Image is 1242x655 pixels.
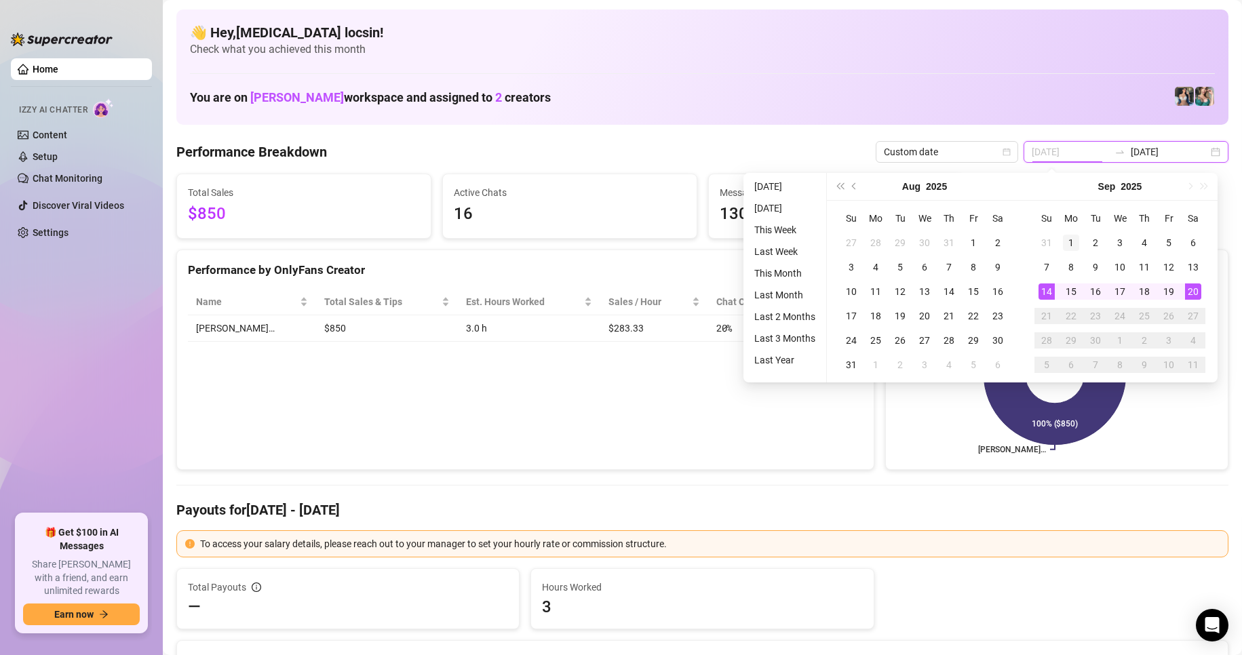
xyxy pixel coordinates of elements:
[868,332,884,349] div: 25
[1161,308,1177,324] div: 26
[188,185,420,200] span: Total Sales
[749,309,821,325] li: Last 2 Months
[1108,279,1132,304] td: 2025-09-17
[1034,304,1059,328] td: 2025-09-21
[196,294,297,309] span: Name
[1112,235,1128,251] div: 3
[888,353,912,377] td: 2025-09-02
[961,328,986,353] td: 2025-08-29
[1132,304,1157,328] td: 2025-09-25
[54,609,94,620] span: Earn now
[1039,235,1055,251] div: 31
[990,308,1006,324] div: 23
[888,206,912,231] th: Tu
[1063,259,1079,275] div: 8
[1098,173,1116,200] button: Choose a month
[912,279,937,304] td: 2025-08-13
[892,259,908,275] div: 5
[1059,231,1083,255] td: 2025-09-01
[888,304,912,328] td: 2025-08-19
[1063,357,1079,373] div: 6
[316,315,458,342] td: $850
[190,90,551,105] h1: You are on workspace and assigned to creators
[1034,328,1059,353] td: 2025-09-28
[93,98,114,118] img: AI Chatter
[986,279,1010,304] td: 2025-08-16
[185,539,195,549] span: exclamation-circle
[839,353,863,377] td: 2025-08-31
[1108,328,1132,353] td: 2025-10-01
[912,353,937,377] td: 2025-09-03
[1114,146,1125,157] span: to
[252,582,261,592] span: info-circle
[1083,304,1108,328] td: 2025-09-23
[1121,173,1142,200] button: Choose a year
[986,206,1010,231] th: Sa
[965,283,982,300] div: 15
[937,206,961,231] th: Th
[1136,308,1152,324] div: 25
[1131,144,1208,159] input: End date
[843,235,859,251] div: 27
[749,222,821,238] li: This Week
[1181,328,1205,353] td: 2025-10-04
[888,231,912,255] td: 2025-07-29
[1059,279,1083,304] td: 2025-09-15
[1063,235,1079,251] div: 1
[1039,308,1055,324] div: 21
[749,330,821,346] li: Last 3 Months
[965,235,982,251] div: 1
[1108,255,1132,279] td: 2025-09-10
[1136,357,1152,373] div: 9
[316,289,458,315] th: Total Sales & Tips
[1157,353,1181,377] td: 2025-10-10
[1185,259,1201,275] div: 13
[1114,146,1125,157] span: swap-right
[916,283,933,300] div: 13
[863,206,888,231] th: Mo
[863,353,888,377] td: 2025-09-01
[965,357,982,373] div: 5
[1059,353,1083,377] td: 2025-10-06
[1175,87,1194,106] img: Katy
[1087,259,1104,275] div: 9
[749,243,821,260] li: Last Week
[1161,283,1177,300] div: 19
[1157,279,1181,304] td: 2025-09-19
[916,332,933,349] div: 27
[1157,328,1181,353] td: 2025-10-03
[1087,357,1104,373] div: 7
[916,308,933,324] div: 20
[33,130,67,140] a: Content
[1034,279,1059,304] td: 2025-09-14
[961,279,986,304] td: 2025-08-15
[986,231,1010,255] td: 2025-08-02
[1108,353,1132,377] td: 2025-10-08
[542,580,862,595] span: Hours Worked
[839,279,863,304] td: 2025-08-10
[1181,206,1205,231] th: Sa
[495,90,502,104] span: 2
[843,357,859,373] div: 31
[188,580,246,595] span: Total Payouts
[188,261,863,279] div: Performance by OnlyFans Creator
[863,231,888,255] td: 2025-07-28
[1136,332,1152,349] div: 2
[986,353,1010,377] td: 2025-09-06
[1181,231,1205,255] td: 2025-09-06
[916,235,933,251] div: 30
[1039,259,1055,275] div: 7
[600,289,708,315] th: Sales / Hour
[1108,206,1132,231] th: We
[941,332,957,349] div: 28
[941,357,957,373] div: 4
[965,308,982,324] div: 22
[1059,328,1083,353] td: 2025-09-29
[188,201,420,227] span: $850
[986,304,1010,328] td: 2025-08-23
[1132,279,1157,304] td: 2025-09-18
[720,185,952,200] span: Messages Sent
[961,304,986,328] td: 2025-08-22
[1181,255,1205,279] td: 2025-09-13
[916,259,933,275] div: 6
